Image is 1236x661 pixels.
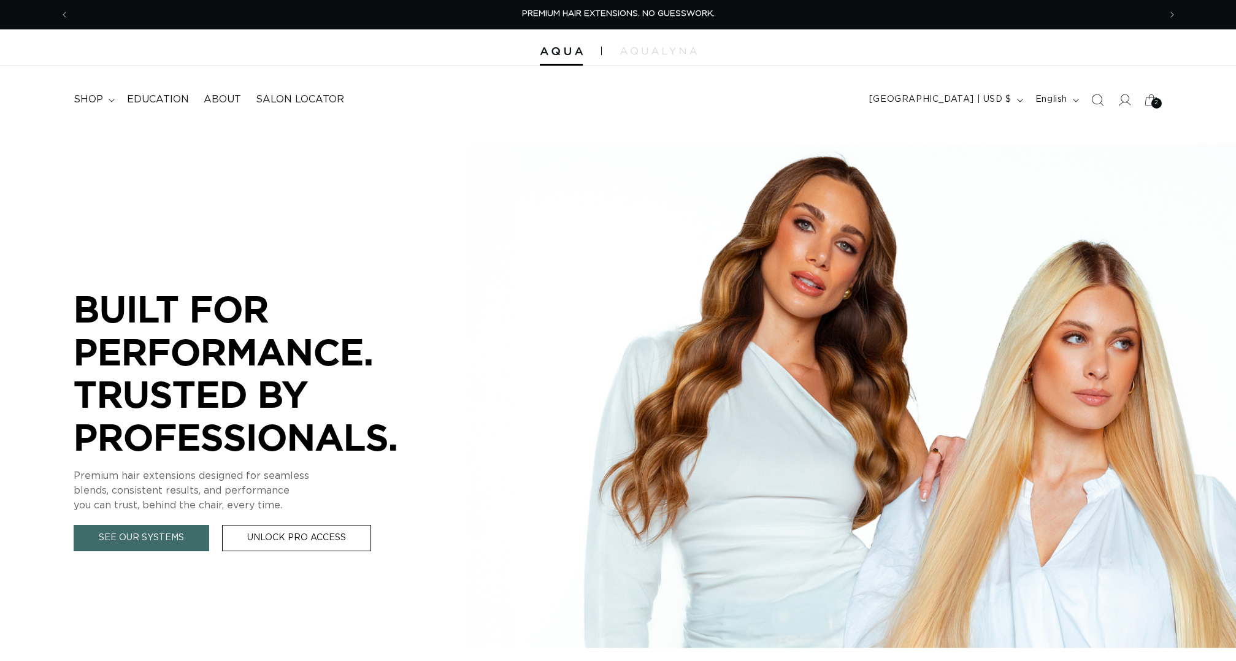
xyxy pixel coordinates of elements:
span: Salon Locator [256,93,344,106]
summary: Search [1084,86,1111,113]
a: Salon Locator [248,86,351,113]
button: Previous announcement [51,3,78,26]
a: Unlock Pro Access [222,525,371,551]
img: Aqua Hair Extensions [540,47,583,56]
summary: shop [66,86,120,113]
a: About [196,86,248,113]
span: About [204,93,241,106]
button: [GEOGRAPHIC_DATA] | USD $ [862,88,1028,112]
button: Next announcement [1159,3,1186,26]
span: 2 [1154,98,1159,109]
span: [GEOGRAPHIC_DATA] | USD $ [869,93,1011,106]
p: BUILT FOR PERFORMANCE. TRUSTED BY PROFESSIONALS. [74,288,442,458]
span: shop [74,93,103,106]
img: aqualyna.com [620,47,697,55]
span: PREMIUM HAIR EXTENSIONS. NO GUESSWORK. [522,10,715,18]
a: Education [120,86,196,113]
button: English [1028,88,1084,112]
p: Premium hair extensions designed for seamless blends, consistent results, and performance you can... [74,468,442,513]
span: Education [127,93,189,106]
span: English [1035,93,1067,106]
a: See Our Systems [74,525,209,551]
